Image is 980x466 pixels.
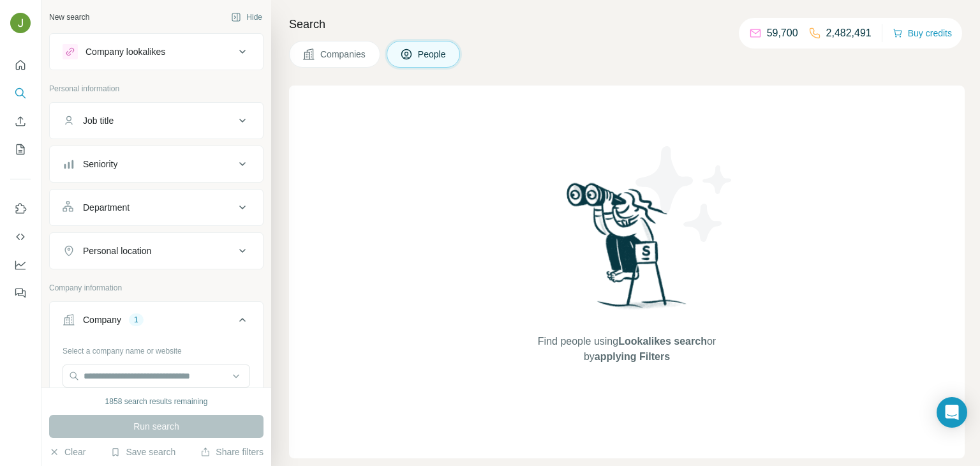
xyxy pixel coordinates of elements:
[10,82,31,105] button: Search
[10,110,31,133] button: Enrich CSV
[10,282,31,304] button: Feedback
[50,36,263,67] button: Company lookalikes
[49,446,85,458] button: Clear
[105,396,208,407] div: 1858 search results remaining
[110,446,175,458] button: Save search
[524,334,729,365] span: Find people using or by
[50,236,263,266] button: Personal location
[49,11,89,23] div: New search
[627,137,742,252] img: Surfe Illustration - Stars
[826,26,872,41] p: 2,482,491
[63,340,250,357] div: Select a company name or website
[49,83,264,94] p: Personal information
[200,446,264,458] button: Share filters
[10,138,31,161] button: My lists
[49,282,264,294] p: Company information
[10,13,31,33] img: Avatar
[50,304,263,340] button: Company1
[595,351,670,362] span: applying Filters
[83,201,130,214] div: Department
[83,158,117,170] div: Seniority
[50,105,263,136] button: Job title
[320,48,367,61] span: Companies
[50,149,263,179] button: Seniority
[767,26,798,41] p: 59,700
[418,48,447,61] span: People
[129,314,144,326] div: 1
[10,225,31,248] button: Use Surfe API
[289,15,965,33] h4: Search
[50,192,263,223] button: Department
[937,397,967,428] div: Open Intercom Messenger
[10,253,31,276] button: Dashboard
[561,179,694,322] img: Surfe Illustration - Woman searching with binoculars
[222,8,271,27] button: Hide
[10,54,31,77] button: Quick start
[10,197,31,220] button: Use Surfe on LinkedIn
[83,244,151,257] div: Personal location
[893,24,952,42] button: Buy credits
[85,45,165,58] div: Company lookalikes
[83,114,114,127] div: Job title
[83,313,121,326] div: Company
[618,336,707,347] span: Lookalikes search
